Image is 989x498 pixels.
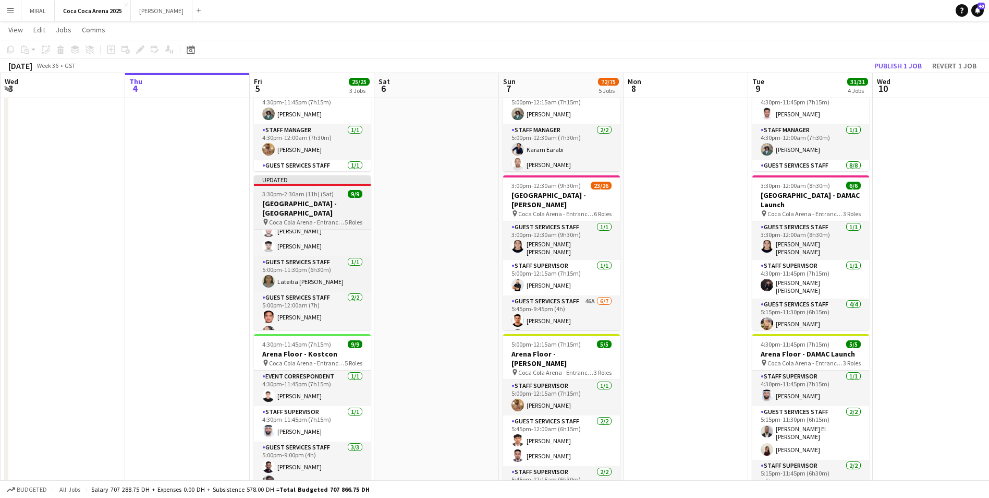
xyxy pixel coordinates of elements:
span: Jobs [56,25,71,34]
div: 4 Jobs [848,87,868,94]
div: 5 Jobs [599,87,618,94]
button: Revert 1 job [928,59,981,73]
app-card-role: Guest Services Staff1/13:30pm-12:00am (8h30m)[PERSON_NAME] [PERSON_NAME] [752,221,869,260]
app-card-role: Guest Services Staff8/85:15pm-11:30pm (6h15m) [752,160,869,304]
span: Coca Cola Arena - Entrance F [518,210,594,218]
span: 8 [626,82,641,94]
app-card-role: Staff Supervisor1/15:00pm-12:15am (7h15m)[PERSON_NAME] [503,380,620,416]
button: [PERSON_NAME] [131,1,192,21]
span: 3:00pm-12:30am (9h30m) (Mon) [511,182,591,189]
app-card-role: Staff Supervisor1/14:30pm-11:45pm (7h15m)[PERSON_NAME] [254,406,371,442]
span: Total Budgeted 707 866.75 DH [279,485,370,493]
span: Coca Cola Arena - Entrance F [767,210,843,218]
span: 3 Roles [594,369,612,376]
a: Jobs [52,23,76,37]
app-job-card: 3:00pm-12:30am (9h30m) (Mon)23/26[GEOGRAPHIC_DATA] - [PERSON_NAME] Coca Cola Arena - Entrance F6 ... [503,175,620,330]
h3: [GEOGRAPHIC_DATA] - DAMAC Launch [752,191,869,209]
div: Updated3:30pm-2:30am (11h) (Sat)9/9[GEOGRAPHIC_DATA] - [GEOGRAPHIC_DATA] Coca Cola Arena - Entran... [254,175,371,330]
h3: [GEOGRAPHIC_DATA] - [PERSON_NAME] [503,191,620,209]
div: GST [65,62,76,69]
a: Edit [29,23,50,37]
span: 9/9 [348,190,362,198]
app-card-role: Staff Supervisor1/14:30pm-11:45pm (7h15m)[PERSON_NAME] [752,89,869,124]
h3: Arena Floor - [PERSON_NAME] [503,349,620,368]
span: 5:00pm-12:15am (7h15m) (Mon) [511,340,597,348]
span: Budgeted [17,486,47,493]
app-job-card: 5:00pm-12:15am (7h15m) (Mon)5/5Arena Floor - [PERSON_NAME] Coca Cola Arena - Entrance F3 RolesSta... [503,334,620,489]
app-card-role: Staff Supervisor1/15:00pm-12:15am (7h15m)[PERSON_NAME] [503,260,620,295]
app-card-role: Guest Services Staff46A6/75:45pm-9:45pm (4h)[PERSON_NAME] [503,295,620,425]
div: Updated [254,175,371,184]
span: 3 [3,82,18,94]
app-job-card: 4:30pm-11:45pm (7h15m)9/9Arena Floor - Kostcon Coca Cola Arena - Entrance F5 RolesEvent Correspon... [254,334,371,489]
span: 4:30pm-11:45pm (7h15m) [262,340,331,348]
span: 4 [128,82,142,94]
app-card-role: Staff Manager2/25:00pm-12:30am (7h30m)Karam Earabi[PERSON_NAME] [503,124,620,175]
span: Coca Cola Arena - Entrance F [269,218,345,226]
button: Coca Coca Arena 2025 [55,1,131,21]
span: 10 [875,82,890,94]
a: View [4,23,27,37]
span: Comms [82,25,105,34]
app-card-role: Guest Services Staff1/15:00pm-11:30pm (6h30m)Lateitia [PERSON_NAME] [254,256,371,292]
button: MIRAL [21,1,55,21]
app-card-role: Staff Manager1/14:30pm-12:00am (7h30m)[PERSON_NAME] [254,124,371,160]
span: All jobs [57,485,82,493]
span: 3 Roles [843,359,861,367]
span: 49 [978,3,985,9]
button: Budgeted [5,484,48,495]
span: 7 [502,82,516,94]
span: Sat [378,77,390,86]
span: 9/9 [348,340,362,348]
div: 3 Jobs [349,87,369,94]
a: Comms [78,23,109,37]
span: 9 [751,82,764,94]
span: Coca Cola Arena - Entrance F [269,359,345,367]
span: View [8,25,23,34]
span: 5/5 [846,340,861,348]
span: Coca Cola Arena - Entrance F [767,359,843,367]
app-card-role: Guest Services Staff4/45:15pm-11:30pm (6h15m)[PERSON_NAME] [752,299,869,380]
app-job-card: 3:30pm-12:00am (8h30m) (Wed)6/6[GEOGRAPHIC_DATA] - DAMAC Launch Coca Cola Arena - Entrance F3 Rol... [752,175,869,330]
span: Tue [752,77,764,86]
span: 5 Roles [345,218,362,226]
span: 3:30pm-12:00am (8h30m) (Wed) [761,182,846,189]
app-card-role: Guest Services Staff2/25:00pm-12:00am (7h)[PERSON_NAME]Soujoud Lutfi [254,292,371,342]
app-card-role: Staff Supervisor1/14:30pm-11:45pm (7h15m)[PERSON_NAME] [254,89,371,124]
span: Mon [628,77,641,86]
app-card-role: Guest Services Staff2/25:45pm-12:00am (6h15m)[PERSON_NAME][PERSON_NAME] [503,416,620,466]
app-card-role: Staff Manager1/14:30pm-12:00am (7h30m)[PERSON_NAME] [752,124,869,160]
app-card-role: Guest Services Staff1/13:00pm-12:30am (9h30m)[PERSON_NAME] [PERSON_NAME] [503,221,620,260]
app-card-role: Guest Services Staff2/25:15pm-11:30pm (6h15m)[PERSON_NAME] El [PERSON_NAME][PERSON_NAME] [752,406,869,460]
h3: Arena Floor - DAMAC Launch [752,349,869,359]
span: 72/75 [598,78,619,86]
button: Publish 1 job [870,59,926,73]
span: Thu [129,77,142,86]
app-card-role: Staff Supervisor1/14:30pm-11:45pm (7h15m)[PERSON_NAME] [752,371,869,406]
span: Coca Cola Arena - Entrance F [518,369,594,376]
span: Wed [5,77,18,86]
span: 3 Roles [843,210,861,218]
h3: Arena Floor - Kostcon [254,349,371,359]
div: 4:30pm-11:45pm (7h15m)5/5Arena Floor - DAMAC Launch Coca Cola Arena - Entrance F3 RolesStaff Supe... [752,334,869,489]
div: Salary 707 288.75 DH + Expenses 0.00 DH + Subsistence 578.00 DH = [91,485,370,493]
span: Week 36 [34,62,60,69]
span: Fri [254,77,262,86]
span: Sun [503,77,516,86]
span: Wed [877,77,890,86]
span: 5 Roles [345,359,362,367]
span: 5/5 [597,340,612,348]
span: 6/6 [846,182,861,189]
h3: [GEOGRAPHIC_DATA] - [GEOGRAPHIC_DATA] [254,199,371,218]
span: 5 [252,82,262,94]
span: 25/25 [349,78,370,86]
div: [DATE] [8,61,32,71]
app-card-role: Guest Services Staff1/15:00pm-9:00pm (4h) [254,160,371,195]
span: Edit [33,25,45,34]
span: 6 [377,82,390,94]
app-card-role: Staff Supervisor1/15:00pm-12:15am (7h15m)[PERSON_NAME] [503,89,620,124]
app-card-role: Event Correspondent1/14:30pm-11:45pm (7h15m)[PERSON_NAME] [254,371,371,406]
